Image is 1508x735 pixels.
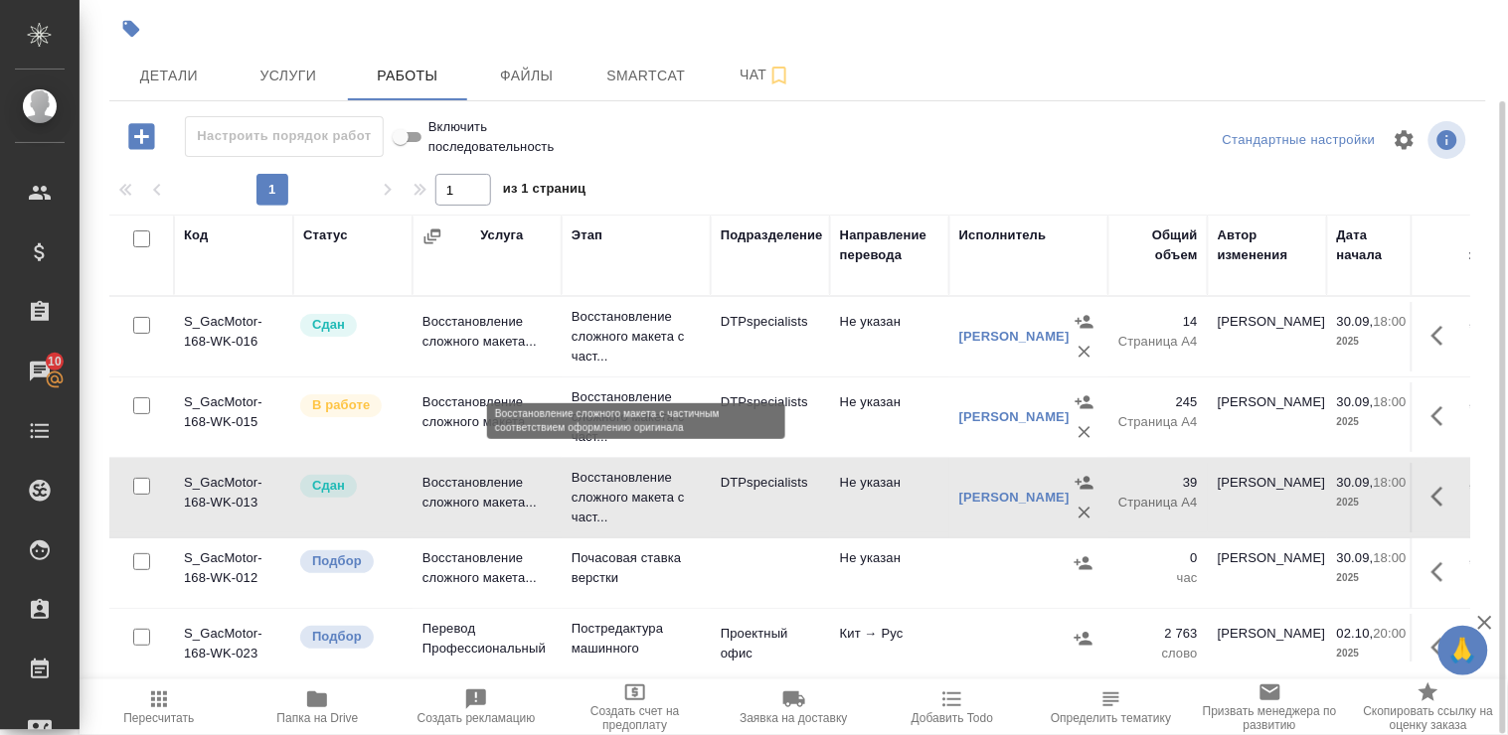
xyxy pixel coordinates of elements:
[1118,312,1198,332] p: 14
[1446,630,1480,671] span: 🙏
[174,302,293,371] td: S_GacMotor-168-WK-016
[1337,550,1374,565] p: 30.09,
[1208,463,1327,532] td: [PERSON_NAME]
[422,226,442,246] button: Сгруппировать
[298,312,403,339] div: Менеджер проверил работу исполнителя, передает ее на следующий этап
[428,117,555,157] span: Включить последовательность
[413,302,562,371] td: Восстановление сложного макета...
[740,711,847,725] span: Заявка на доставку
[1381,116,1428,164] span: Настроить таблицу
[1337,626,1374,641] p: 02.10,
[830,538,949,608] td: Не указан
[312,627,362,647] p: Подбор
[1337,412,1417,432] p: 2025
[830,463,949,532] td: Не указан
[711,302,830,371] td: DTPspecialists
[1191,679,1350,735] button: Призвать менеджера по развитию
[503,177,586,206] span: из 1 страниц
[572,468,701,527] p: Восстановление сложного макета с част...
[1218,125,1381,156] div: split button
[413,463,562,532] td: Восстановление сложного макета...
[1337,314,1374,329] p: 30.09,
[1361,704,1496,732] span: Скопировать ссылку на оценку заказа
[36,352,74,371] span: 10
[718,63,813,87] span: Чат
[1428,121,1470,159] span: Посмотреть информацию
[556,679,715,735] button: Создать счет на предоплату
[1420,392,1467,440] button: Здесь прячутся важные кнопки
[1218,225,1317,265] div: Автор изменения
[959,409,1070,424] a: [PERSON_NAME]
[298,392,403,419] div: Исполнитель выполняет работу
[114,116,169,157] button: Добавить работу
[312,551,362,571] p: Подбор
[1118,644,1198,663] p: слово
[1438,626,1488,675] button: 🙏
[1374,394,1407,409] p: 18:00
[1420,312,1467,360] button: Здесь прячутся важные кнопки
[1118,493,1198,513] p: Страница А4
[174,614,293,683] td: S_GacMotor-168-WK-023
[830,614,949,683] td: Кит → Рус
[1070,387,1099,417] button: Назначить
[959,490,1070,505] a: [PERSON_NAME]
[312,315,345,335] p: Сдан
[1420,548,1467,596] button: Здесь прячутся важные кнопки
[298,473,403,500] div: Менеджер проверил работу исполнителя, передает ее на следующий этап
[277,711,359,725] span: Папка на Drive
[312,395,370,415] p: В работе
[1069,624,1098,654] button: Назначить
[1337,493,1417,513] p: 2025
[1203,704,1338,732] span: Призвать менеджера по развитию
[711,382,830,452] td: DTPspecialists
[1118,412,1198,432] p: Страница А4
[121,64,217,88] span: Детали
[174,538,293,608] td: S_GacMotor-168-WK-012
[397,679,556,735] button: Создать рекламацию
[1051,711,1171,725] span: Определить тематику
[174,382,293,452] td: S_GacMotor-168-WK-015
[298,548,403,575] div: Можно подбирать исполнителей
[1374,626,1407,641] p: 20:00
[767,64,791,87] svg: Подписаться
[711,614,830,683] td: Проектный офис
[184,225,208,245] div: Код
[959,225,1047,245] div: Исполнитель
[568,704,703,732] span: Создать счет на предоплату
[1118,225,1198,265] div: Общий объем
[572,548,701,588] p: Почасовая ставка верстки
[360,64,455,88] span: Работы
[1118,624,1198,644] p: 2 763
[1374,475,1407,490] p: 18:00
[1337,225,1417,265] div: Дата начала
[413,609,562,688] td: Перевод Профессиональный Кит →...
[1208,382,1327,452] td: [PERSON_NAME]
[479,64,575,88] span: Файлы
[1420,624,1467,671] button: Здесь прячутся важные кнопки
[1208,302,1327,371] td: [PERSON_NAME]
[1118,392,1198,412] p: 245
[1070,498,1099,527] button: Удалить
[1337,568,1417,588] p: 2025
[1349,679,1508,735] button: Скопировать ссылку на оценку заказа
[413,382,562,452] td: Восстановление сложного макета...
[1337,475,1374,490] p: 30.09,
[1070,307,1099,337] button: Назначить
[959,329,1070,344] a: [PERSON_NAME]
[840,225,939,265] div: Направление перевода
[572,307,701,367] p: Восстановление сложного макета с част...
[572,387,701,447] p: Восстановление сложного макета с част...
[241,64,336,88] span: Услуги
[912,711,993,725] span: Добавить Todo
[572,619,701,678] p: Постредактура машинного перевода
[413,538,562,608] td: Восстановление сложного макета...
[1118,568,1198,588] p: час
[123,711,194,725] span: Пересчитать
[239,679,398,735] button: Папка на Drive
[109,7,153,51] button: Добавить тэг
[480,225,523,245] div: Услуга
[1374,550,1407,565] p: 18:00
[711,463,830,532] td: DTPspecialists
[1070,417,1099,447] button: Удалить
[1337,332,1417,352] p: 2025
